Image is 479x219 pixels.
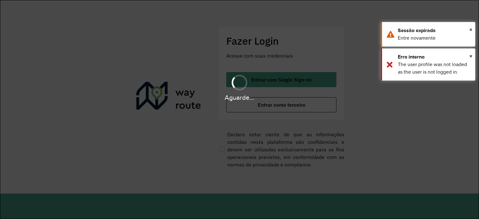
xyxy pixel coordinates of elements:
button: Close [469,25,472,34]
div: Entre novamente [398,34,471,42]
div: The user profile was not loaded as the user is not logged in. [398,61,471,76]
span: × [469,51,472,61]
button: Close [469,51,472,61]
div: Sessão expirada [398,27,471,34]
div: Erro interno [398,53,471,61]
span: × [469,25,472,34]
